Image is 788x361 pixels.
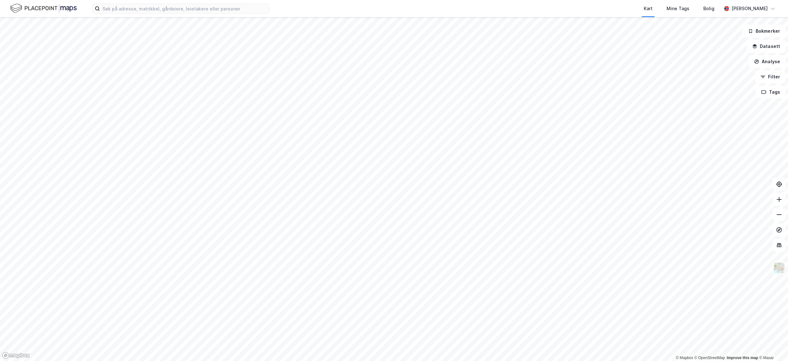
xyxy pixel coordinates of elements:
[727,356,758,360] a: Improve this map
[743,25,785,37] button: Bokmerker
[755,70,785,83] button: Filter
[703,5,714,12] div: Bolig
[10,3,77,14] img: logo.f888ab2527a4732fd821a326f86c7f29.svg
[2,352,30,359] a: Mapbox homepage
[694,356,725,360] a: OpenStreetMap
[732,5,768,12] div: [PERSON_NAME]
[644,5,653,12] div: Kart
[100,4,269,13] input: Søk på adresse, matrikkel, gårdeiere, leietakere eller personer
[773,262,785,274] img: Z
[756,331,788,361] iframe: Chat Widget
[667,5,689,12] div: Mine Tags
[676,356,693,360] a: Mapbox
[749,55,785,68] button: Analyse
[747,40,785,53] button: Datasett
[756,86,785,98] button: Tags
